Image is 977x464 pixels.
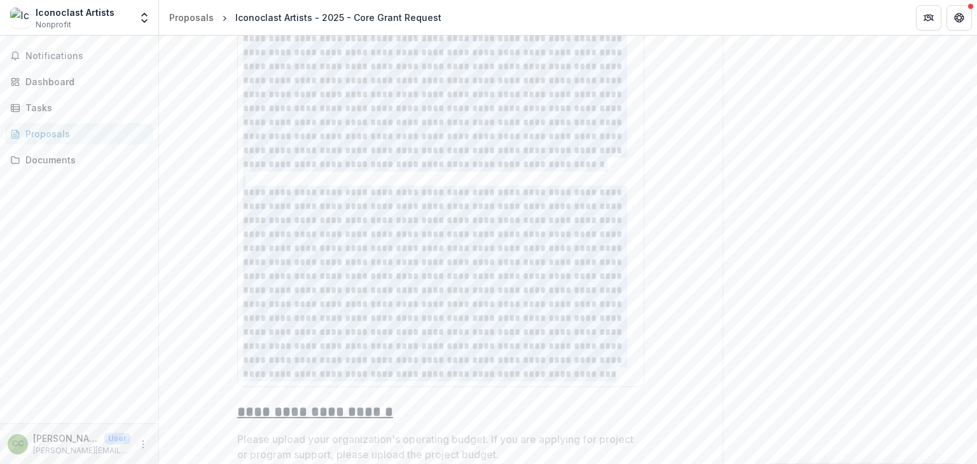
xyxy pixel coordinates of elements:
[36,19,71,31] span: Nonprofit
[5,123,153,144] a: Proposals
[5,149,153,170] a: Documents
[135,437,151,452] button: More
[916,5,941,31] button: Partners
[104,433,130,444] p: User
[135,5,153,31] button: Open entity switcher
[10,8,31,28] img: Iconoclast Artists
[33,445,130,456] p: [PERSON_NAME][EMAIL_ADDRESS][PERSON_NAME][DOMAIN_NAME]
[33,432,99,445] p: [PERSON_NAME]
[25,127,143,140] div: Proposals
[164,8,447,27] nav: breadcrumb
[946,5,972,31] button: Get Help
[25,153,143,167] div: Documents
[5,71,153,92] a: Dashboard
[5,46,153,66] button: Notifications
[25,101,143,114] div: Tasks
[12,440,24,448] div: Claudia Crane
[169,11,214,24] div: Proposals
[25,75,143,88] div: Dashboard
[235,11,441,24] div: Iconoclast Artists - 2025 - Core Grant Request
[164,8,219,27] a: Proposals
[36,6,114,19] div: Iconoclast Artists
[237,432,637,462] p: Please upload your organization's operating budget. If you are applying for project or program su...
[25,51,148,62] span: Notifications
[5,97,153,118] a: Tasks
